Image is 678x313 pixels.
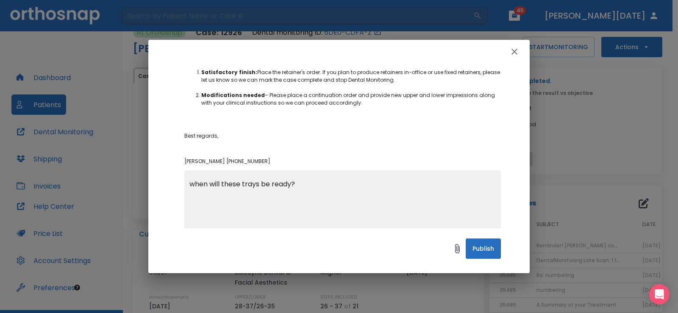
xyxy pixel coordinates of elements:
[201,69,501,84] li: Place the retainer's order. If you plan to produce retainers in-office or use fixed retainers, pl...
[184,132,501,140] p: Best regards,
[201,91,501,107] li: – Please place a continuation order and provide new upper and lower impressions along with your c...
[201,91,265,99] strong: Modifications needed
[649,284,670,305] div: Open Intercom Messenger
[201,69,257,76] strong: Satisfactory finish:
[184,158,501,165] p: [PERSON_NAME] [PHONE_NUMBER]
[466,238,501,259] button: Publish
